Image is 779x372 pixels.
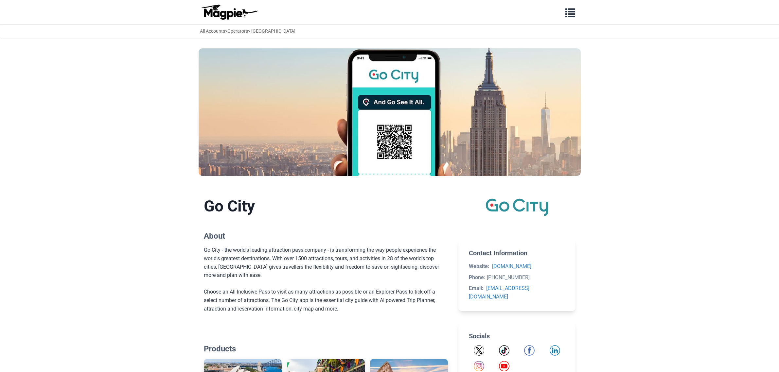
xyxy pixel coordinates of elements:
img: Go City logo [486,197,548,218]
img: YouTube icon [499,361,509,371]
img: Facebook icon [524,345,535,356]
h2: About [204,231,448,241]
a: [EMAIL_ADDRESS][DOMAIN_NAME] [469,285,529,300]
a: Twitter [474,345,484,356]
a: TikTok [499,345,509,356]
strong: Email: [469,285,484,291]
a: Facebook [524,345,535,356]
a: All Accounts [200,28,225,34]
a: Instagram [474,361,484,371]
li: [PHONE_NUMBER] [469,273,565,282]
a: Operators [227,28,248,34]
h1: Go City [204,197,448,216]
a: LinkedIn [550,345,560,356]
strong: Website: [469,263,489,269]
div: > > [GEOGRAPHIC_DATA] [200,27,295,35]
h2: Contact Information [469,249,565,257]
img: logo-ab69f6fb50320c5b225c76a69d11143b.png [200,4,259,20]
img: Go City banner [199,48,581,176]
strong: Phone: [469,274,486,280]
img: Twitter icon [474,345,484,356]
img: Instagram icon [474,361,484,371]
div: Go City - the world's leading attraction pass company - is transforming the way people experience... [204,246,448,313]
a: [DOMAIN_NAME] [492,263,531,269]
h2: Socials [469,332,565,340]
h2: Products [204,344,448,354]
a: YouTube [499,361,509,371]
img: TikTok icon [499,345,509,356]
img: LinkedIn icon [550,345,560,356]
